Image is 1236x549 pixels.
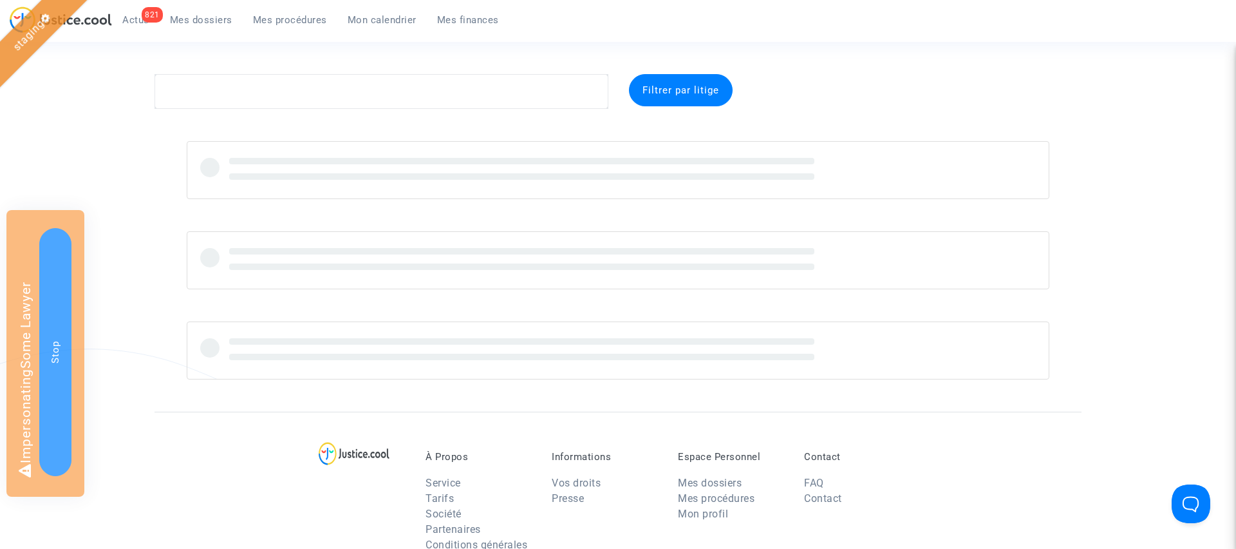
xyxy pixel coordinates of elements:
[678,492,754,505] a: Mes procédures
[552,451,659,463] p: Informations
[426,477,461,489] a: Service
[160,10,243,30] a: Mes dossiers
[426,523,481,535] a: Partenaires
[10,17,46,53] a: staging
[552,492,584,505] a: Presse
[678,508,728,520] a: Mon profil
[142,7,163,23] div: 821
[642,84,719,96] span: Filtrer par litige
[426,508,462,520] a: Société
[243,10,337,30] a: Mes procédures
[39,228,71,476] button: Stop
[426,451,532,463] p: À Propos
[804,477,824,489] a: FAQ
[427,10,509,30] a: Mes finances
[112,10,160,30] a: 821Actus
[337,10,427,30] a: Mon calendrier
[170,14,232,26] span: Mes dossiers
[10,6,112,33] img: jc-logo.svg
[552,477,601,489] a: Vos droits
[6,210,84,497] div: Impersonating
[50,341,61,363] span: Stop
[426,492,454,505] a: Tarifs
[804,451,911,463] p: Contact
[348,14,417,26] span: Mon calendrier
[804,492,842,505] a: Contact
[253,14,327,26] span: Mes procédures
[437,14,499,26] span: Mes finances
[678,477,742,489] a: Mes dossiers
[122,14,149,26] span: Actus
[1172,485,1210,523] iframe: Help Scout Beacon - Open
[319,442,390,465] img: logo-lg.svg
[678,451,785,463] p: Espace Personnel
